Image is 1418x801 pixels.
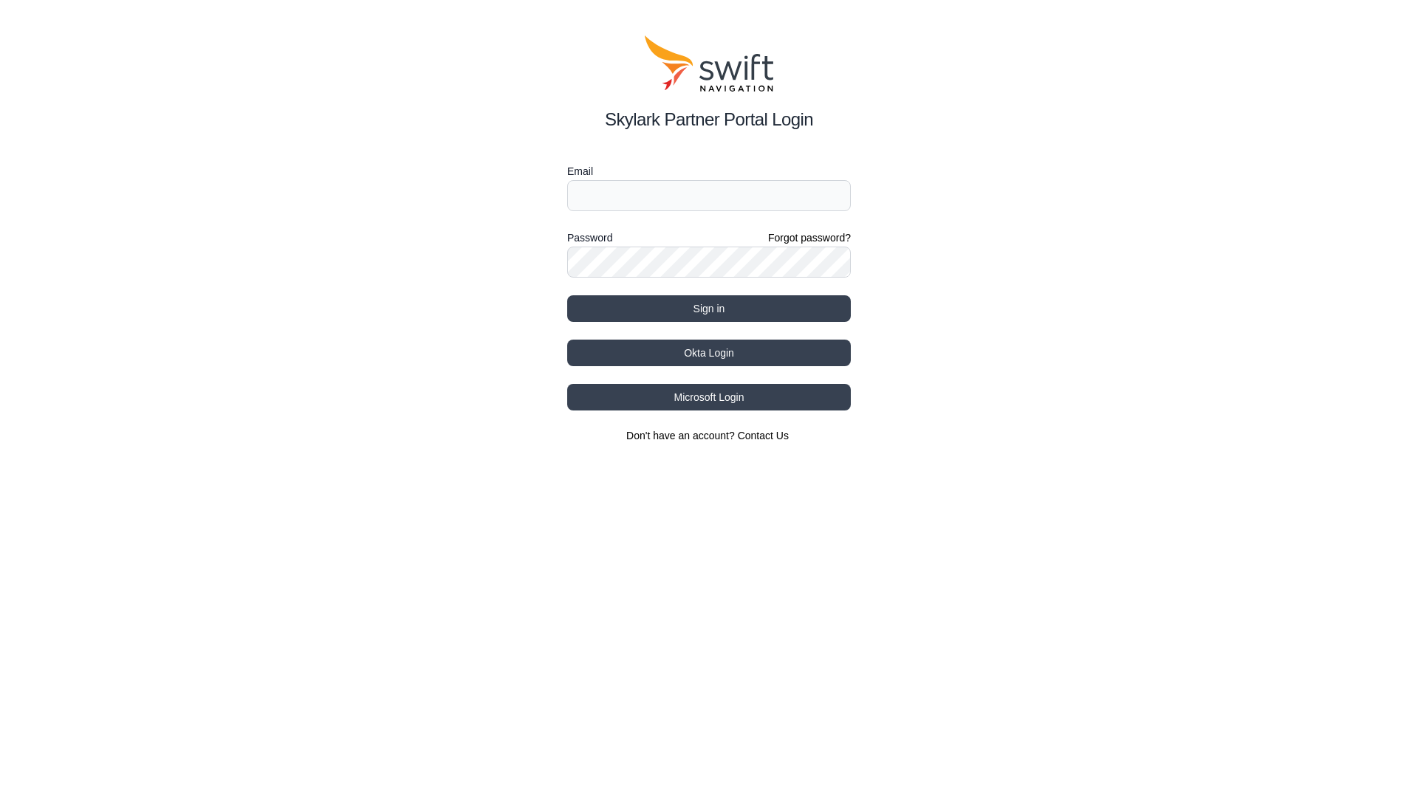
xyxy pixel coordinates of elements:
label: Email [567,162,851,180]
a: Contact Us [738,430,789,441]
label: Password [567,229,612,247]
button: Okta Login [567,340,851,366]
button: Sign in [567,295,851,322]
h2: Skylark Partner Portal Login [567,106,851,133]
button: Microsoft Login [567,384,851,410]
section: Don't have an account? [567,428,851,443]
a: Forgot password? [768,230,851,245]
